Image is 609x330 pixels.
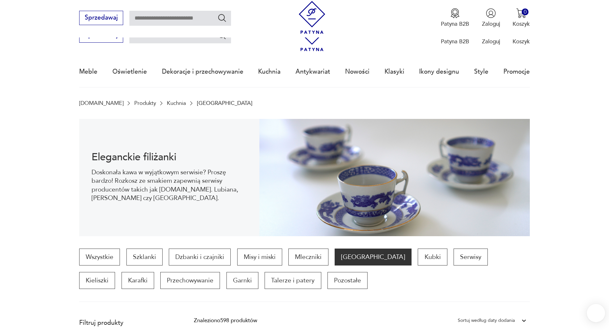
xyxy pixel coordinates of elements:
[259,119,530,236] img: 1132479ba2f2d4faba0628093889a7ce.jpg
[482,20,500,28] p: Zaloguj
[265,272,321,289] a: Talerze i patery
[441,8,469,28] button: Patyna B2B
[441,8,469,28] a: Ikona medaluPatyna B2B
[441,38,469,45] p: Patyna B2B
[296,1,328,34] img: Patyna - sklep z meblami i dekoracjami vintage
[79,272,115,289] a: Kieliszki
[226,272,258,289] a: Garnki
[126,249,163,265] a: Szklanki
[134,100,156,106] a: Produkty
[194,316,257,325] div: Znaleziono 598 produktów
[197,100,253,106] p: [GEOGRAPHIC_DATA]
[92,168,247,203] p: Doskonała kawa w wyjątkowym serwisie? Proszę bardzo! Rozkosz ze smakiem zapewnią serwisy producen...
[92,152,247,162] h1: Eleganckie filiżanki
[217,31,227,40] button: Szukaj
[587,304,605,322] iframe: Smartsupp widget button
[79,249,120,265] a: Wszystkie
[486,8,496,18] img: Ikonka użytkownika
[162,57,243,87] a: Dekoracje i przechowywanie
[112,57,147,87] a: Oświetlenie
[79,33,123,38] a: Sprzedawaj
[345,57,370,87] a: Nowości
[160,272,220,289] a: Przechowywanie
[384,57,404,87] a: Klasyki
[79,319,175,327] p: Filtruj produkty
[450,8,460,18] img: Ikona medalu
[482,8,500,28] button: Zaloguj
[122,272,154,289] a: Karafki
[522,8,529,15] div: 0
[79,100,123,106] a: [DOMAIN_NAME]
[79,11,123,25] button: Sprzedawaj
[474,57,488,87] a: Style
[335,249,412,265] a: [GEOGRAPHIC_DATA]
[513,38,530,45] p: Koszyk
[418,249,447,265] a: Kubki
[516,8,526,18] img: Ikona koszyka
[167,100,186,106] a: Kuchnia
[454,249,488,265] a: Serwisy
[458,316,515,325] div: Sortuj według daty dodania
[169,249,231,265] a: Dzbanki i czajniki
[217,13,227,22] button: Szukaj
[513,8,530,28] button: 0Koszyk
[503,57,530,87] a: Promocje
[79,16,123,21] a: Sprzedawaj
[441,20,469,28] p: Patyna B2B
[258,57,281,87] a: Kuchnia
[513,20,530,28] p: Koszyk
[419,57,459,87] a: Ikony designu
[296,57,330,87] a: Antykwariat
[482,38,500,45] p: Zaloguj
[79,57,97,87] a: Meble
[237,249,282,265] a: Misy i miski
[327,272,368,289] a: Pozostałe
[288,249,328,265] a: Mleczniki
